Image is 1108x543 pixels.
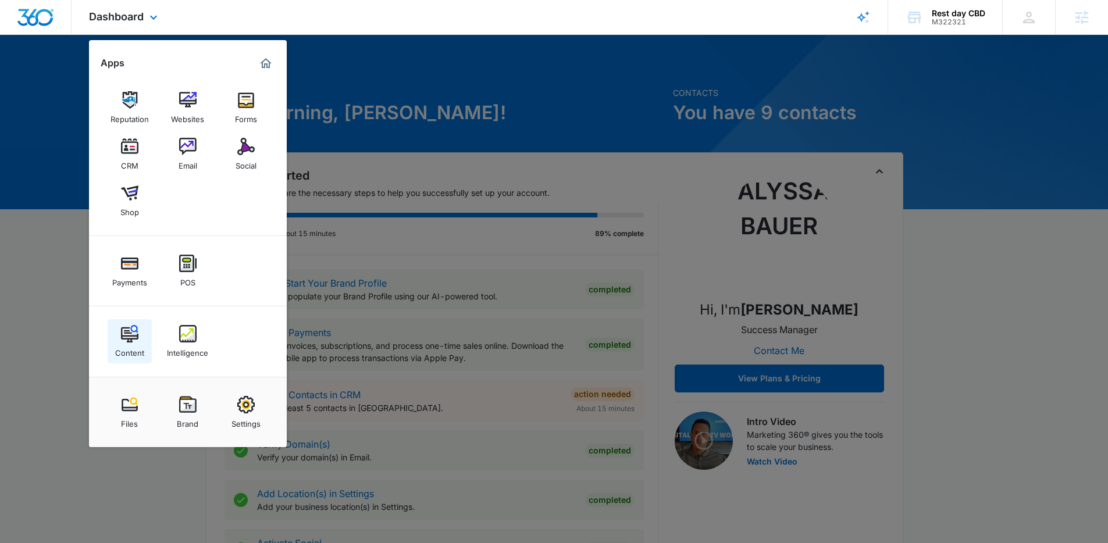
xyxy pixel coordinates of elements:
[111,109,149,124] div: Reputation
[108,390,152,434] a: Files
[121,413,138,428] div: Files
[167,342,208,358] div: Intelligence
[166,249,210,293] a: POS
[108,85,152,130] a: Reputation
[166,132,210,176] a: Email
[44,69,104,76] div: Domain Overview
[224,85,268,130] a: Forms
[932,9,985,18] div: account name
[19,19,28,28] img: logo_orange.svg
[129,69,196,76] div: Keywords by Traffic
[30,30,128,40] div: Domain: [DOMAIN_NAME]
[179,155,197,170] div: Email
[108,178,152,223] a: Shop
[166,390,210,434] a: Brand
[166,319,210,363] a: Intelligence
[108,319,152,363] a: Content
[112,272,147,287] div: Payments
[19,30,28,40] img: website_grey.svg
[231,413,261,428] div: Settings
[236,155,256,170] div: Social
[256,54,275,73] a: Marketing 360® Dashboard
[166,85,210,130] a: Websites
[121,155,138,170] div: CRM
[89,10,144,23] span: Dashboard
[115,342,144,358] div: Content
[235,109,257,124] div: Forms
[116,67,125,77] img: tab_keywords_by_traffic_grey.svg
[108,249,152,293] a: Payments
[224,390,268,434] a: Settings
[171,109,204,124] div: Websites
[33,19,57,28] div: v 4.0.25
[120,202,139,217] div: Shop
[31,67,41,77] img: tab_domain_overview_orange.svg
[101,58,124,69] h2: Apps
[932,18,985,26] div: account id
[108,132,152,176] a: CRM
[224,132,268,176] a: Social
[177,413,198,428] div: Brand
[180,272,195,287] div: POS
